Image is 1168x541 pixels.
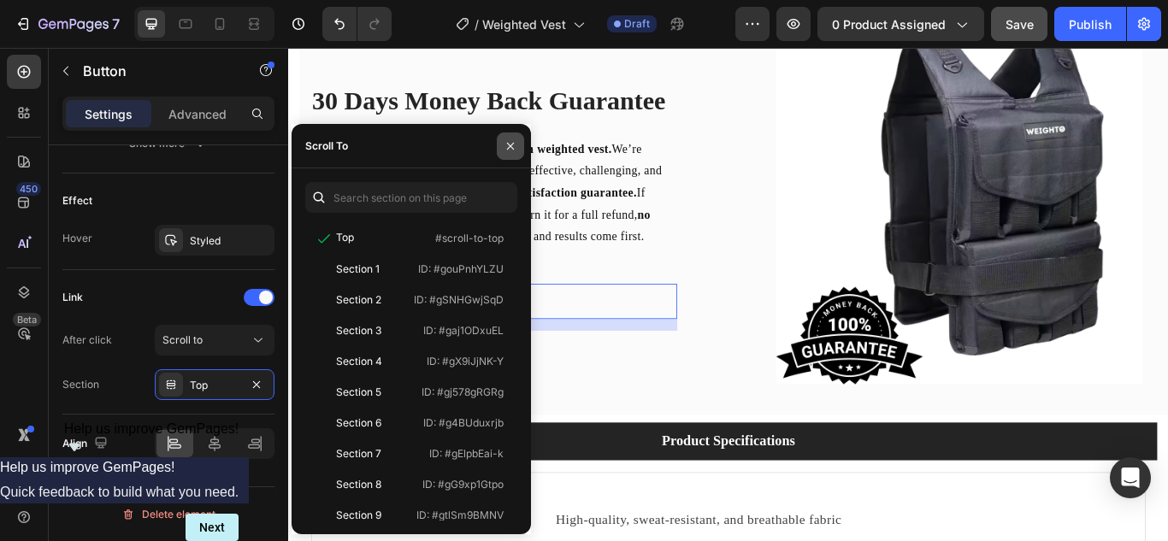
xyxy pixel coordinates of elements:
[62,231,92,246] div: Hover
[305,182,517,213] input: Search section on this page
[336,415,381,431] div: Section 6
[624,16,650,32] span: Draft
[433,444,593,473] div: Product Specifications
[190,233,270,249] div: Styled
[83,61,228,81] p: Button
[1054,7,1126,41] button: Publish
[336,446,381,462] div: Section 7
[162,333,203,346] span: Scroll to
[322,7,392,41] div: Undo/Redo
[336,385,381,400] div: Section 5
[423,415,504,431] p: ID: #g4BUduxrjb
[112,14,120,34] p: 7
[155,325,274,356] button: Scroll to
[1110,457,1151,498] div: Open Intercom Messenger
[422,477,504,492] p: ID: #gG9xp1Gtpo
[62,290,83,305] div: Link
[817,7,984,41] button: 0 product assigned
[62,377,99,392] div: Section
[336,230,354,245] div: Top
[64,421,239,457] button: Show survey - Help us improve GemPages!
[422,385,504,400] p: ID: #gj578gRGRg
[482,15,566,33] span: Weighted Vest
[7,7,127,41] button: 7
[85,105,133,123] p: Settings
[1069,15,1112,33] div: Publish
[16,182,41,196] div: 450
[429,446,504,462] p: ID: #gElpbEai-k
[64,421,239,436] span: Help us improve GemPages!
[336,477,381,492] div: Section 8
[336,262,380,277] div: Section 1
[414,292,504,308] p: ID: #gSNHGwjSqD
[13,313,41,326] div: Beta
[475,15,479,33] span: /
[435,231,504,246] p: #scroll-to-top
[62,193,92,209] div: Effect
[288,48,1168,541] iframe: Design area
[62,332,112,348] div: After click
[416,508,504,523] p: ID: #gtlSm9BMNV
[991,7,1047,41] button: Save
[832,15,946,33] span: 0 product assigned
[336,292,381,308] div: Section 2
[190,378,239,393] div: Top
[336,508,381,523] div: Section 9
[427,354,504,369] p: ID: #gX9iJjNK-Y
[418,262,504,277] p: ID: #gouPnhYLZU
[336,354,382,369] div: Section 4
[168,105,227,123] p: Advanced
[1006,17,1034,32] span: Save
[305,138,348,154] div: Scroll To
[423,323,504,338] p: ID: #gaj1ODxuEL
[336,323,381,338] div: Section 3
